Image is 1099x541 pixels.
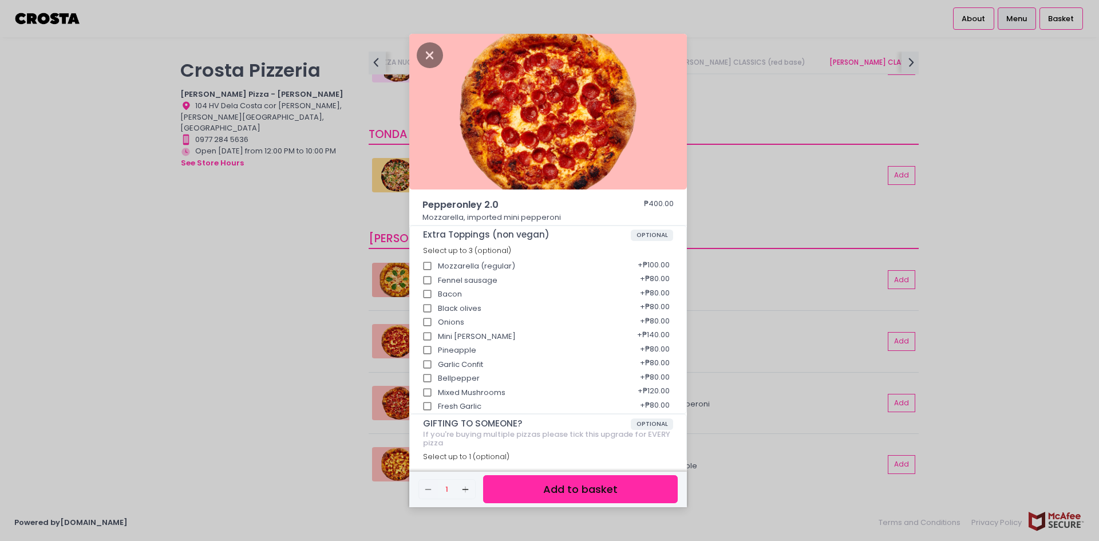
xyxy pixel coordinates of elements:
div: + ₱140.00 [633,326,673,347]
p: Mozzarella, imported mini pepperoni [422,212,674,223]
div: + ₱100.00 [634,255,673,277]
div: ₱400.00 [644,198,674,212]
span: OPTIONAL [631,418,674,430]
button: Close [417,49,443,60]
span: Select up to 3 (optional) [423,246,511,255]
div: + ₱80.00 [636,298,673,319]
span: Pepperonley 2.0 [422,198,611,212]
div: If you're buying multiple pizzas please tick this upgrade for EVERY pizza [423,430,674,448]
img: Pepperonley 2.0 [409,34,687,189]
div: + ₱80.00 [636,354,673,376]
div: + ₱120.00 [634,382,673,404]
div: + ₱80.00 [636,270,673,291]
div: + ₱80.00 [636,283,673,305]
span: GIFTING TO SOMEONE? [423,418,631,429]
span: OPTIONAL [631,230,674,241]
div: + ₱80.00 [636,396,673,417]
div: + ₱80.00 [636,368,673,389]
div: + ₱80.00 [636,339,673,361]
div: + ₱80.00 [636,311,673,333]
span: Extra Toppings (non vegan) [423,230,631,240]
button: Add to basket [483,475,678,503]
span: Select up to 1 (optional) [423,452,509,461]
